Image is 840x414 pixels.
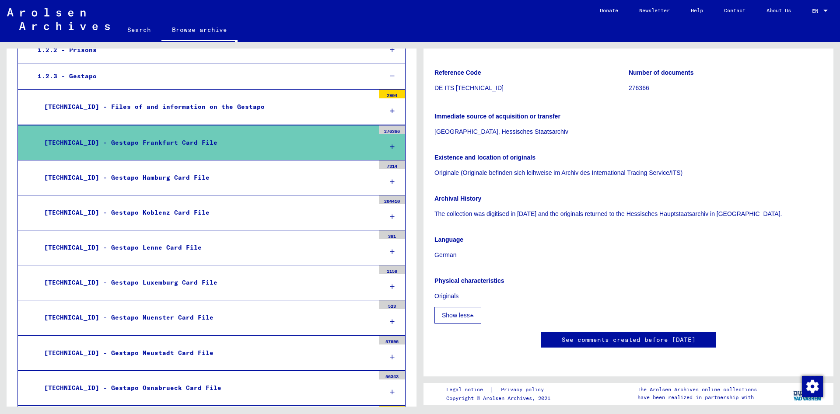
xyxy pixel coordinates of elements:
p: 276366 [629,83,822,93]
b: Archival History [434,195,481,202]
div: [TECHNICAL_ID] - Gestapo Hamburg Card File [38,169,374,186]
div: 2904 [379,90,405,98]
p: German [434,250,822,260]
a: See comments created before [DATE] [562,335,696,344]
img: Arolsen_neg.svg [7,8,110,30]
div: 381 [379,230,405,239]
img: Change consent [802,376,823,397]
p: [GEOGRAPHIC_DATA], Hessisches Staatsarchiv [434,127,822,136]
div: [TECHNICAL_ID] - Gestapo Luxemburg Card File [38,274,374,291]
p: The collection was digitised in [DATE] and the originals returned to the Hessisches Hauptstaatsar... [434,209,822,219]
div: | [446,385,554,394]
div: [TECHNICAL_ID] - Files of and information on the Gestapo [38,98,374,115]
a: Legal notice [446,385,490,394]
b: Immediate source of acquisition or transfer [434,113,560,120]
div: 1158 [379,265,405,274]
a: Search [117,19,161,40]
div: 57696 [379,336,405,344]
p: The Arolsen Archives online collections [637,386,757,393]
div: [TECHNICAL_ID] - Gestapo Koblenz Card File [38,204,374,221]
button: Show less [434,307,481,324]
div: 276366 [379,125,405,134]
p: Originals [434,292,822,301]
p: Originale (Originale befinden sich leihweise im Archiv des International Tracing Service/ITS) [434,168,822,177]
b: Physical characteristics [434,277,504,284]
div: [TECHNICAL_ID] - Gestapo Lenne Card File [38,239,374,256]
div: [TECHNICAL_ID] - Gestapo Muenster Card File [38,309,374,326]
b: Reference Code [434,69,481,76]
div: [TECHNICAL_ID] - Gestapo Frankfurt Card File [38,134,374,151]
div: 204410 [379,195,405,204]
div: 56343 [379,371,405,379]
b: Existence and location of originals [434,154,535,161]
div: [TECHNICAL_ID] - Gestapo Neustadt Card File [38,344,374,362]
a: Browse archive [161,19,238,42]
b: Language [434,236,463,243]
div: 1.2.2 - Prisons [31,42,375,59]
a: Privacy policy [494,385,554,394]
div: 1.2.3 - Gestapo [31,68,375,85]
p: have been realized in partnership with [637,393,757,401]
p: Copyright © Arolsen Archives, 2021 [446,394,554,402]
p: DE ITS [TECHNICAL_ID] [434,83,628,93]
div: 523 [379,300,405,309]
div: [TECHNICAL_ID] - Gestapo Osnabrueck Card File [38,379,374,397]
img: yv_logo.png [791,383,824,404]
div: 7314 [379,160,405,169]
span: EN [812,8,822,14]
b: Number of documents [629,69,694,76]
